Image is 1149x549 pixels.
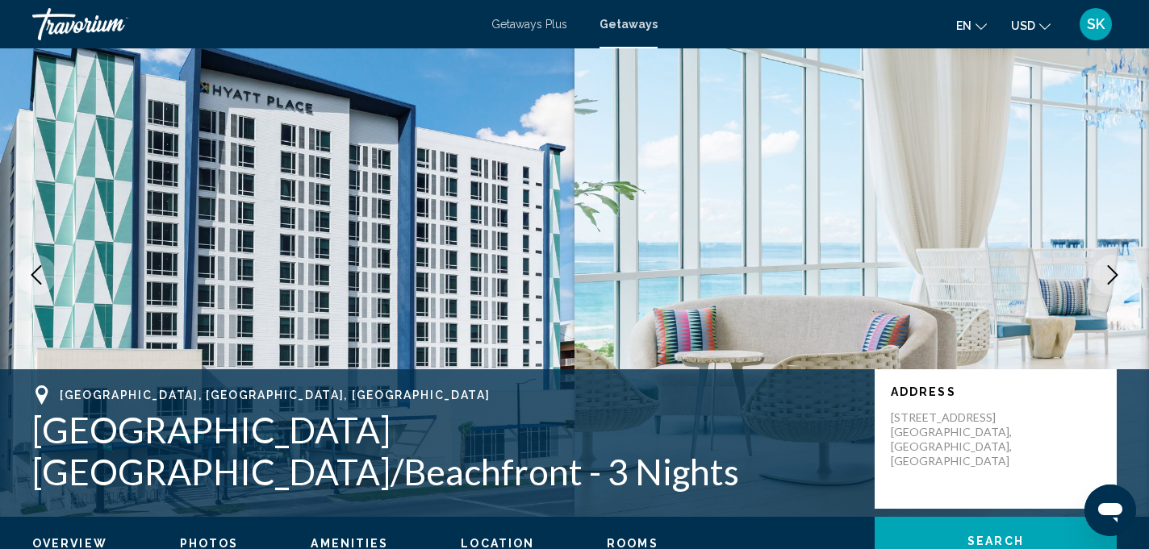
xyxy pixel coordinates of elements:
[891,385,1101,398] p: Address
[16,255,56,295] button: Previous image
[1084,485,1136,536] iframe: Button to launch messaging window
[956,19,971,32] span: en
[32,409,859,493] h1: [GEOGRAPHIC_DATA] [GEOGRAPHIC_DATA]/Beachfront - 3 Nights
[891,410,1020,468] p: [STREET_ADDRESS] [GEOGRAPHIC_DATA], [GEOGRAPHIC_DATA], [GEOGRAPHIC_DATA]
[1075,7,1117,41] button: User Menu
[600,18,658,31] a: Getaways
[967,535,1024,548] span: Search
[1011,14,1051,37] button: Change currency
[32,8,475,40] a: Travorium
[1087,16,1105,32] span: SK
[1011,19,1035,32] span: USD
[1093,255,1133,295] button: Next image
[491,18,567,31] a: Getaways Plus
[956,14,987,37] button: Change language
[60,389,490,401] span: [GEOGRAPHIC_DATA], [GEOGRAPHIC_DATA], [GEOGRAPHIC_DATA]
